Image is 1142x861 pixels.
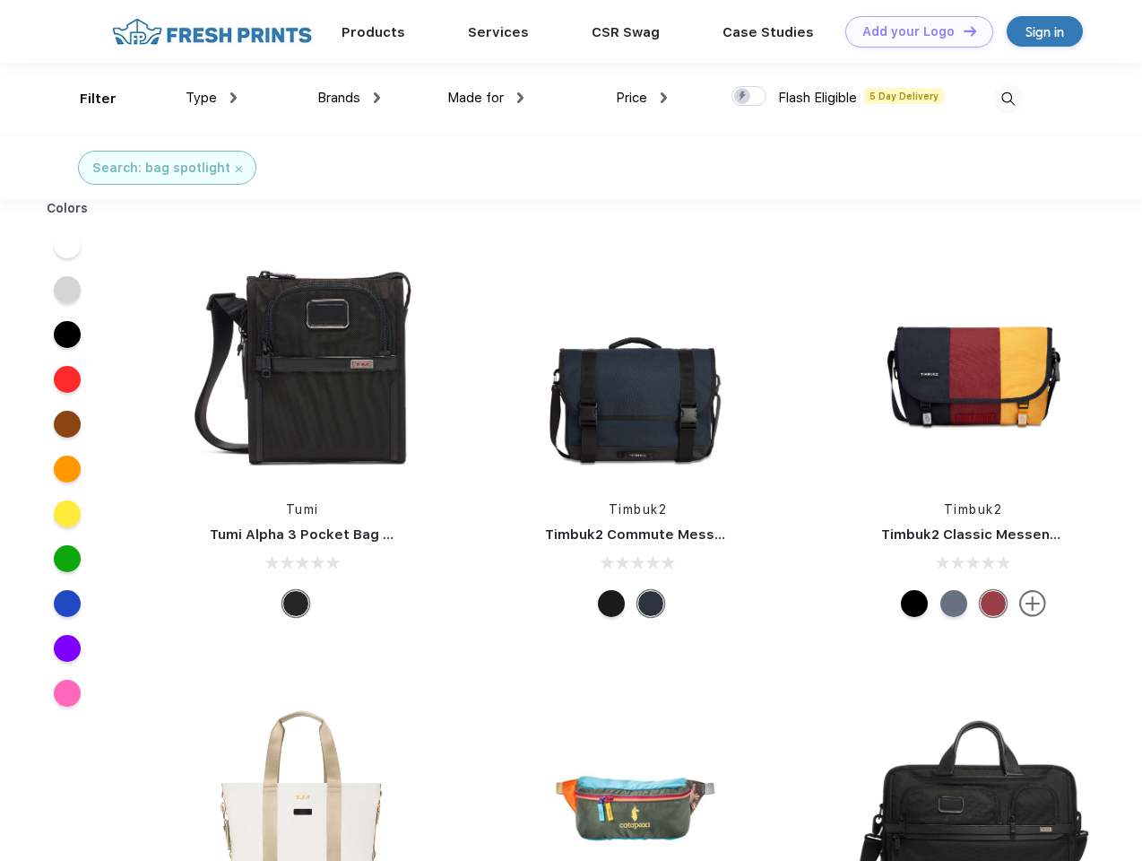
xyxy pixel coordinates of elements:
[1007,16,1083,47] a: Sign in
[964,26,976,36] img: DT
[881,526,1103,543] a: Timbuk2 Classic Messenger Bag
[609,502,668,517] a: Timbuk2
[993,84,1023,114] img: desktop_search.svg
[33,199,102,218] div: Colors
[862,24,955,39] div: Add your Logo
[980,590,1007,617] div: Eco Bookish
[230,92,237,103] img: dropdown.png
[286,502,319,517] a: Tumi
[80,89,117,109] div: Filter
[545,526,785,543] a: Timbuk2 Commute Messenger Bag
[661,92,667,103] img: dropdown.png
[940,590,967,617] div: Eco Lightbeam
[637,590,664,617] div: Eco Nautical
[107,16,317,48] img: fo%20logo%202.webp
[854,244,1093,483] img: func=resize&h=266
[374,92,380,103] img: dropdown.png
[183,244,421,483] img: func=resize&h=266
[517,92,523,103] img: dropdown.png
[1019,590,1046,617] img: more.svg
[518,244,757,483] img: func=resize&h=266
[92,159,230,178] div: Search: bag spotlight
[342,24,405,40] a: Products
[236,166,242,172] img: filter_cancel.svg
[317,90,360,106] span: Brands
[944,502,1003,517] a: Timbuk2
[447,90,504,106] span: Made for
[598,590,625,617] div: Eco Black
[1025,22,1064,42] div: Sign in
[864,88,944,104] span: 5 Day Delivery
[210,526,420,543] a: Tumi Alpha 3 Pocket Bag Small
[186,90,217,106] span: Type
[616,90,647,106] span: Price
[778,90,857,106] span: Flash Eligible
[901,590,928,617] div: Eco Black
[282,590,309,617] div: Black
